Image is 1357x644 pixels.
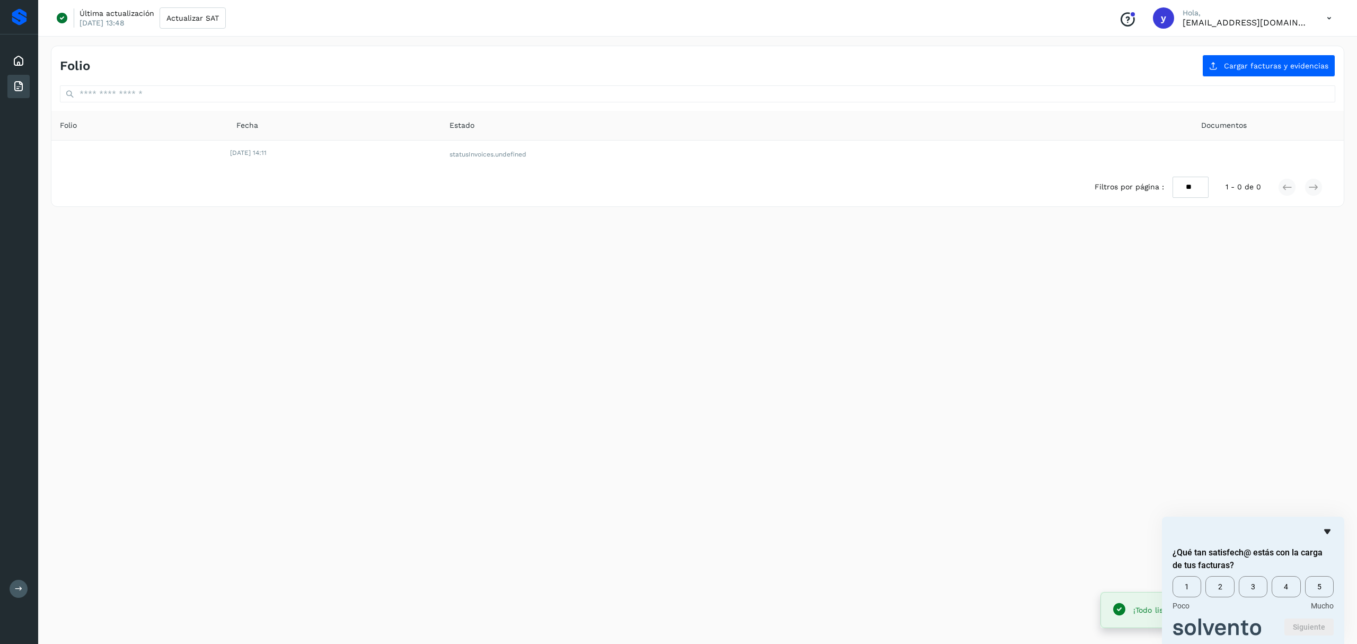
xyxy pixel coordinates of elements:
div: [DATE] 14:11 [230,148,438,158]
span: Filtros por página : [1095,181,1164,193]
h4: Folio [60,58,90,74]
span: Mucho [1311,602,1334,610]
span: 3 [1239,576,1267,597]
button: Cargar facturas y evidencias [1202,55,1335,77]
span: 5 [1305,576,1334,597]
button: Ocultar encuesta [1321,525,1334,538]
button: Actualizar SAT [160,7,226,29]
div: ¿Qué tan satisfech@ estás con la carga de tus facturas? Select an option from 1 to 5, with 1 bein... [1173,525,1334,636]
div: ¿Qué tan satisfech@ estás con la carga de tus facturas? Select an option from 1 to 5, with 1 bein... [1173,576,1334,610]
span: 1 - 0 de 0 [1226,181,1261,193]
span: Poco [1173,602,1189,610]
span: 2 [1205,576,1234,597]
p: Última actualización [80,8,154,18]
div: Inicio [7,49,30,73]
span: Estado [450,120,474,131]
span: Cargar facturas y evidencias [1224,62,1328,69]
span: Fecha [236,120,258,131]
p: [DATE] 13:48 [80,18,125,28]
h2: ¿Qué tan satisfech@ estás con la carga de tus facturas? Select an option from 1 to 5, with 1 bein... [1173,546,1334,572]
span: 4 [1272,576,1300,597]
span: Folio [60,120,77,131]
span: ¡Todo listo!, tu factura está cargada correctamente. [1133,606,1328,614]
span: 1 [1173,576,1201,597]
p: yarellano@t-lmas.com.mx [1183,18,1310,28]
p: Hola, [1183,8,1310,18]
span: Documentos [1201,120,1247,131]
div: Facturas [7,75,30,98]
td: statusInvoices.undefined [441,141,930,168]
span: Actualizar SAT [166,14,219,22]
button: Siguiente pregunta [1284,619,1334,636]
